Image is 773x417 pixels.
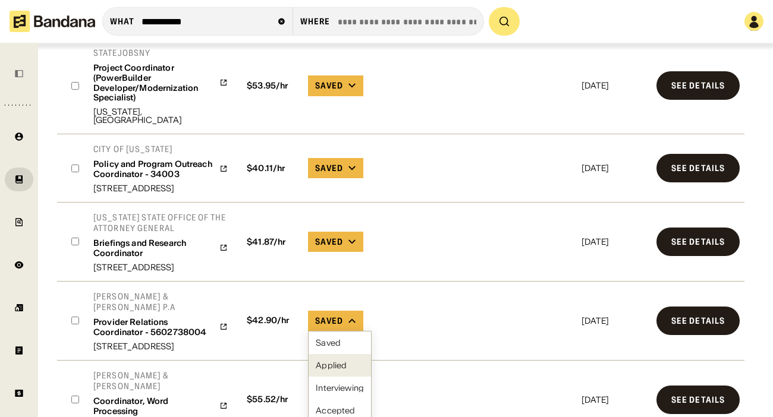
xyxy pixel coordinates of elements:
div: Provider Relations Coordinator - 5602738004 [93,317,215,337]
div: [US_STATE], [GEOGRAPHIC_DATA] [93,108,228,124]
div: Policy and Program Outreach Coordinator - 34003 [93,159,215,179]
div: Saved [315,315,343,326]
div: [US_STATE] State Office of the Attorney General [93,212,228,233]
a: StateJobsNYProject Coordinator (PowerBuilder Developer/Modernization Specialist)[US_STATE], [GEOG... [93,48,228,124]
a: [PERSON_NAME] & [PERSON_NAME] P.AProvider Relations Coordinator - 5602738004[STREET_ADDRESS] [93,291,228,350]
div: [STREET_ADDRESS] [93,342,228,350]
div: Saved [315,163,343,173]
div: StateJobsNY [93,48,228,58]
div: [PERSON_NAME] & [PERSON_NAME] [93,370,228,391]
div: $ 55.52 /hr [242,394,298,405]
div: $ 41.87 /hr [242,237,298,247]
img: Bandana logotype [10,11,95,32]
div: City of [US_STATE] [93,144,228,154]
div: See Details [671,396,725,404]
div: See Details [671,317,725,325]
div: [STREET_ADDRESS] [93,263,228,271]
div: Project Coordinator (PowerBuilder Developer/Modernization Specialist) [93,63,215,103]
div: [PERSON_NAME] & [PERSON_NAME] P.A [93,291,228,312]
div: See Details [671,164,725,172]
div: Applied [316,361,364,369]
div: Coordinator, Word Processing [93,396,215,416]
div: $ 42.90 /hr [242,315,298,326]
div: [DATE] [582,238,647,246]
div: [DATE] [582,396,647,404]
div: Saved [315,80,343,91]
a: City of [US_STATE]Policy and Program Outreach Coordinator - 34003[STREET_ADDRESS] [93,144,228,192]
div: Saved [316,339,364,347]
div: See Details [671,81,725,90]
div: [DATE] [582,317,647,325]
div: $ 53.95 /hr [242,81,298,91]
div: what [110,16,134,27]
div: [DATE] [582,164,647,172]
div: Briefings and Research Coordinator [93,238,215,258]
div: Saved [315,236,343,247]
div: [DATE] [582,81,647,90]
a: [US_STATE] State Office of the Attorney GeneralBriefings and Research Coordinator[STREET_ADDRESS] [93,212,228,271]
div: Interviewing [316,384,364,392]
div: $ 40.11 /hr [242,163,298,173]
div: See Details [671,238,725,246]
div: Accepted [316,406,364,415]
div: [STREET_ADDRESS] [93,184,228,192]
div: Where [300,16,331,27]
